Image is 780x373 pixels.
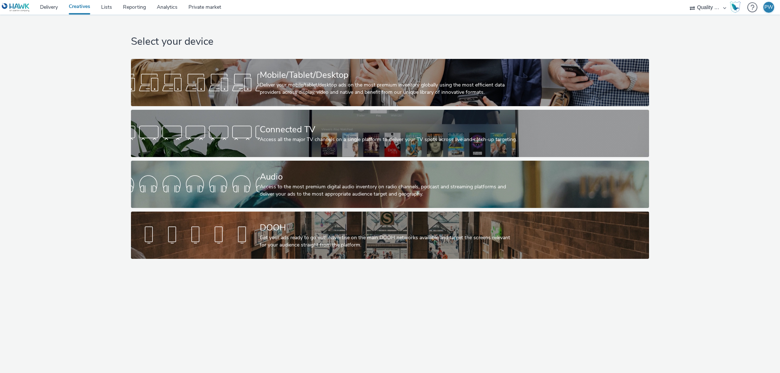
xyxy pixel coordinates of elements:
a: Connected TVAccess all the major TV channels on a single platform to deliver your TV spots across... [131,110,649,157]
div: PW [764,2,773,13]
a: DOOHGet your ads ready to go out! Advertise on the main DOOH networks available and target the sc... [131,212,649,259]
img: undefined Logo [2,3,30,12]
div: Access to the most premium digital audio inventory on radio channels, podcast and streaming platf... [260,183,517,198]
div: Connected TV [260,123,517,136]
div: Deliver your mobile/tablet/desktop ads on the most premium inventory globally using the most effi... [260,81,517,96]
h1: Select your device [131,35,649,49]
img: Hawk Academy [730,1,741,13]
div: Mobile/Tablet/Desktop [260,69,517,81]
a: Hawk Academy [730,1,744,13]
a: Mobile/Tablet/DesktopDeliver your mobile/tablet/desktop ads on the most premium inventory globall... [131,59,649,106]
div: Access all the major TV channels on a single platform to deliver your TV spots across live and ca... [260,136,517,143]
div: DOOH [260,221,517,234]
div: Audio [260,171,517,183]
div: Get your ads ready to go out! Advertise on the main DOOH networks available and target the screen... [260,234,517,249]
a: AudioAccess to the most premium digital audio inventory on radio channels, podcast and streaming ... [131,161,649,208]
